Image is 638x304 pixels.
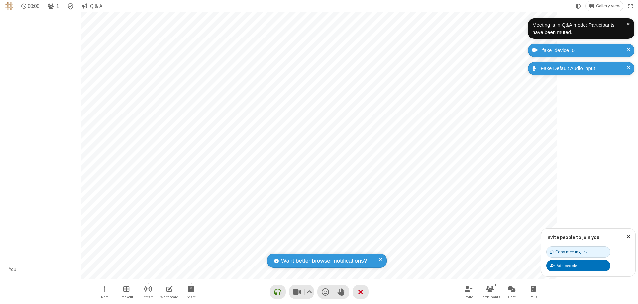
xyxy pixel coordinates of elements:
div: Copy meeting link [550,249,588,255]
span: Whiteboard [160,295,178,299]
span: Q & A [90,3,102,9]
button: Open poll [523,282,543,301]
span: Gallery view [596,3,620,9]
button: Open chat [502,282,522,301]
div: Meeting details Encryption enabled [64,1,77,11]
button: Close popover [621,229,635,245]
button: Add people [546,260,610,271]
button: Q & A [79,1,105,11]
button: Start sharing [181,282,201,301]
button: Invite participants (⌘+Shift+I) [459,282,478,301]
div: 1 [493,282,498,288]
span: Polls [530,295,537,299]
button: Start streaming [138,282,158,301]
span: 00:00 [28,3,39,9]
span: More [101,295,108,299]
span: 1 [56,3,59,9]
button: Change layout [586,1,623,11]
div: You [7,266,19,273]
button: Stop video (⌘+Shift+V) [289,285,314,299]
button: Open menu [95,282,115,301]
button: Fullscreen [626,1,636,11]
button: Send a reaction [317,285,333,299]
span: Invite [464,295,473,299]
span: Participants [480,295,500,299]
div: Meeting is in Q&A mode: Participants have been muted. [532,21,627,36]
span: Stream [142,295,154,299]
img: QA Selenium DO NOT DELETE OR CHANGE [5,2,13,10]
button: Connect your audio [270,285,286,299]
button: Video setting [305,285,314,299]
span: Chat [508,295,516,299]
button: Open shared whiteboard [159,282,179,301]
button: End or leave meeting [353,285,369,299]
button: Raise hand [333,285,349,299]
div: fake_device_0 [540,47,629,54]
div: Fake Default Audio Input [538,65,629,72]
div: Timer [19,1,42,11]
label: Invite people to join you [546,234,599,240]
button: Copy meeting link [546,246,610,258]
span: Breakout [119,295,133,299]
span: Share [187,295,196,299]
button: Open participant list [480,282,500,301]
button: Open participant list [45,1,62,11]
span: Want better browser notifications? [281,257,367,265]
button: Manage Breakout Rooms [116,282,136,301]
button: Using system theme [573,1,584,11]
